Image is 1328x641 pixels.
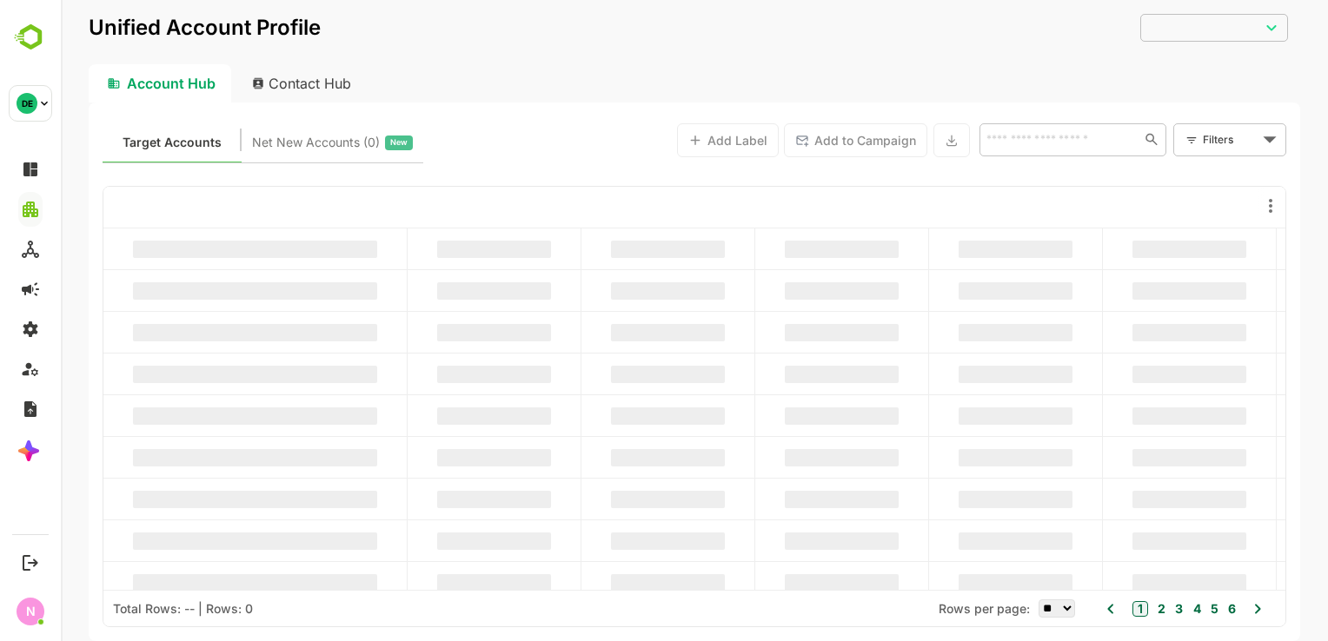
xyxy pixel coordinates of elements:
[62,131,161,154] span: Known accounts you’ve identified to target - imported from CRM, Offline upload, or promoted from ...
[17,93,37,114] div: DE
[9,21,53,54] img: BambooboxLogoMark.f1c84d78b4c51b1a7b5f700c9845e183.svg
[873,123,909,157] button: Export the selected data as CSV
[329,131,347,154] span: New
[191,131,352,154] div: Newly surfaced ICP-fit accounts from Intent, Website, LinkedIn, and other engagement signals.
[616,123,718,157] button: Add Label
[1128,599,1140,618] button: 4
[1072,601,1087,617] button: 1
[1110,599,1122,618] button: 3
[1092,599,1105,618] button: 2
[18,551,42,574] button: Logout
[52,601,192,616] div: Total Rows: -- | Rows: 0
[28,17,260,38] p: Unified Account Profile
[1140,122,1225,158] div: Filters
[177,64,306,102] div: Contact Hub
[723,123,867,157] button: Add to Campaign
[1142,130,1198,149] div: Filters
[1163,599,1175,618] button: 6
[1079,12,1227,43] div: ​
[878,601,969,616] span: Rows per page:
[1145,599,1158,618] button: 5
[28,64,170,102] div: Account Hub
[17,598,44,625] div: N
[191,131,319,154] span: Net New Accounts ( 0 )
